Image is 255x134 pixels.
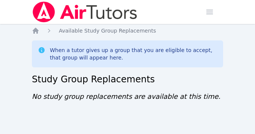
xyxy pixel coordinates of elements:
[59,27,156,34] a: Available Study Group Replacements
[32,27,223,34] nav: Breadcrumb
[59,28,156,34] span: Available Study Group Replacements
[32,73,223,85] h2: Study Group Replacements
[32,92,220,100] span: No study group replacements are available at this time.
[32,1,138,22] img: Air Tutors
[50,46,217,61] div: When a tutor gives up a group that you are eligible to accept, that group will appear here.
